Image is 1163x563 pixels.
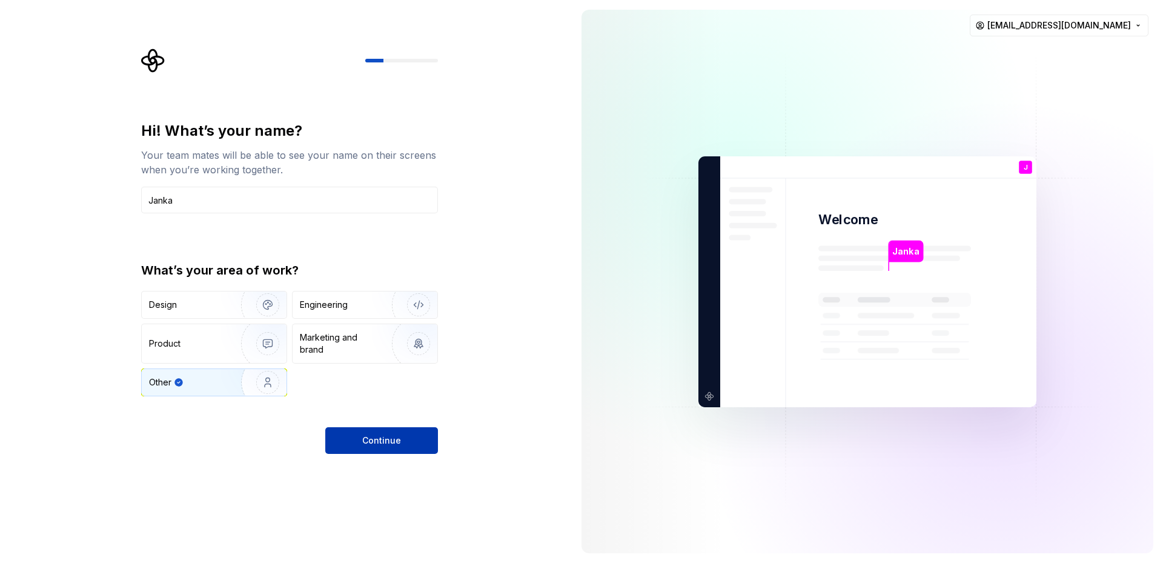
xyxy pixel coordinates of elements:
[141,262,438,279] div: What’s your area of work?
[300,331,382,356] div: Marketing and brand
[362,435,401,447] span: Continue
[141,48,165,73] svg: Supernova Logo
[141,148,438,177] div: Your team mates will be able to see your name on their screens when you’re working together.
[141,121,438,141] div: Hi! What’s your name?
[1024,164,1027,170] p: J
[818,211,878,228] p: Welcome
[141,187,438,213] input: Han Solo
[970,15,1148,36] button: [EMAIL_ADDRESS][DOMAIN_NAME]
[987,19,1131,32] span: [EMAIL_ADDRESS][DOMAIN_NAME]
[149,299,177,311] div: Design
[149,338,181,350] div: Product
[300,299,348,311] div: Engineering
[149,376,171,388] div: Other
[325,427,438,454] button: Continue
[892,244,919,258] p: Janka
